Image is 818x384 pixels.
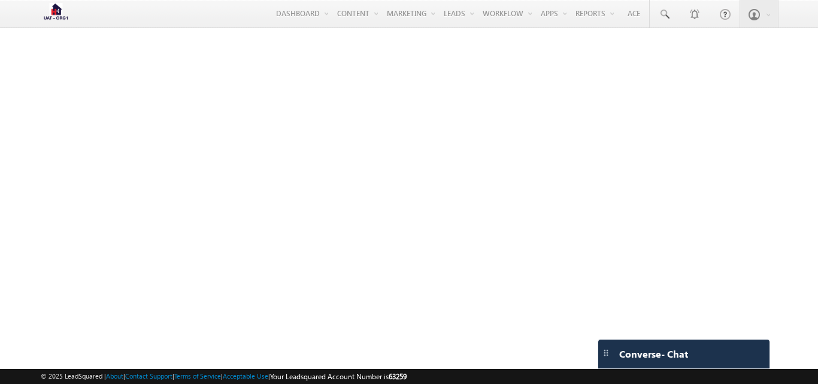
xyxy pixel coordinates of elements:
span: Converse - Chat [619,349,688,359]
span: Your Leadsquared Account Number is [270,372,407,381]
a: Contact Support [125,372,172,380]
a: Acceptable Use [223,372,268,380]
a: About [106,372,123,380]
span: 63259 [389,372,407,381]
span: © 2025 LeadSquared | | | | | [41,371,407,382]
img: Custom Logo [41,3,71,24]
a: Terms of Service [174,372,221,380]
img: carter-drag [601,348,611,358]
